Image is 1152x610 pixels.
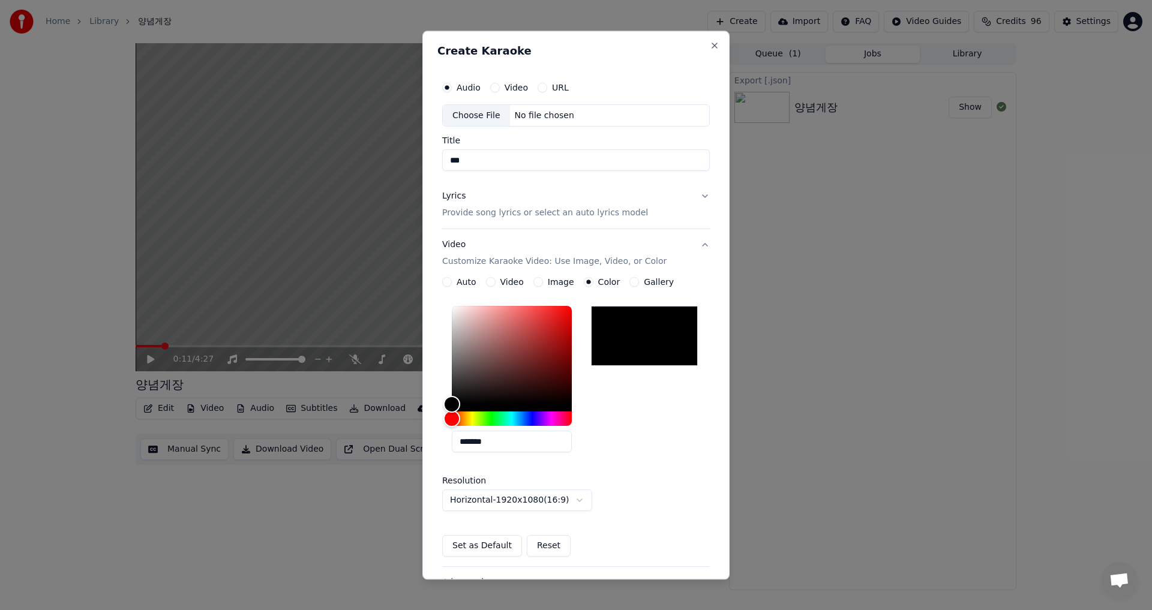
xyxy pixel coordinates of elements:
div: Video [442,239,667,268]
div: Hue [452,412,572,426]
label: Video [500,278,524,287]
button: VideoCustomize Karaoke Video: Use Image, Video, or Color [442,230,710,278]
button: Set as Default [442,536,522,557]
label: Resolution [442,477,562,485]
div: Color [452,306,572,405]
label: Color [598,278,620,287]
button: LyricsProvide song lyrics or select an auto lyrics model [442,181,710,229]
label: Video [505,83,528,92]
button: Reset [527,536,571,557]
p: Customize Karaoke Video: Use Image, Video, or Color [442,256,667,268]
div: No file chosen [510,110,579,122]
label: Gallery [644,278,674,287]
button: Advanced [442,567,710,599]
label: Image [548,278,574,287]
div: VideoCustomize Karaoke Video: Use Image, Video, or Color [442,278,710,567]
h2: Create Karaoke [437,46,715,56]
label: URL [552,83,569,92]
label: Auto [457,278,476,287]
label: Audio [457,83,481,92]
div: Choose File [443,105,510,127]
div: Lyrics [442,191,466,203]
p: Provide song lyrics or select an auto lyrics model [442,208,648,220]
label: Title [442,137,710,145]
